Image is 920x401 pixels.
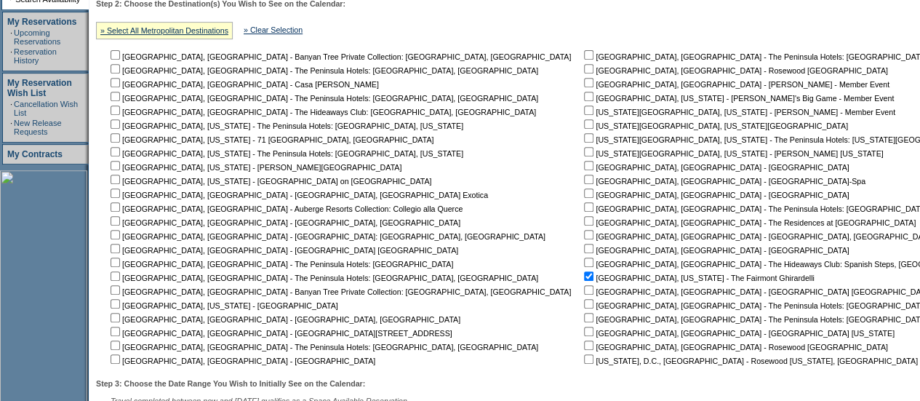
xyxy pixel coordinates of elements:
nobr: [US_STATE][GEOGRAPHIC_DATA], [US_STATE] - [PERSON_NAME] - Member Event [581,108,895,116]
nobr: [GEOGRAPHIC_DATA], [GEOGRAPHIC_DATA] - Banyan Tree Private Collection: [GEOGRAPHIC_DATA], [GEOGRA... [108,287,571,296]
nobr: [GEOGRAPHIC_DATA], [GEOGRAPHIC_DATA] - [GEOGRAPHIC_DATA]: [GEOGRAPHIC_DATA], [GEOGRAPHIC_DATA] [108,232,545,241]
a: » Select All Metropolitan Destinations [100,26,228,35]
nobr: [GEOGRAPHIC_DATA], [GEOGRAPHIC_DATA] - Banyan Tree Private Collection: [GEOGRAPHIC_DATA], [GEOGRA... [108,52,571,61]
b: Step 3: Choose the Date Range You Wish to Initially See on the Calendar: [96,379,365,388]
a: My Contracts [7,149,63,159]
nobr: [GEOGRAPHIC_DATA], [GEOGRAPHIC_DATA] - The Peninsula Hotels: [GEOGRAPHIC_DATA], [GEOGRAPHIC_DATA] [108,94,538,103]
nobr: [GEOGRAPHIC_DATA], [GEOGRAPHIC_DATA] - Auberge Resorts Collection: Collegio alla Querce [108,205,463,213]
td: · [10,28,12,46]
nobr: [GEOGRAPHIC_DATA], [GEOGRAPHIC_DATA] - [GEOGRAPHIC_DATA] [GEOGRAPHIC_DATA] [108,246,458,255]
nobr: [GEOGRAPHIC_DATA], [US_STATE] - [PERSON_NAME][GEOGRAPHIC_DATA] [108,163,401,172]
nobr: [GEOGRAPHIC_DATA], [GEOGRAPHIC_DATA] - [GEOGRAPHIC_DATA][STREET_ADDRESS] [108,329,452,338]
nobr: [GEOGRAPHIC_DATA], [GEOGRAPHIC_DATA] - The Peninsula Hotels: [GEOGRAPHIC_DATA], [GEOGRAPHIC_DATA] [108,274,538,282]
a: Cancellation Wish List [14,100,78,117]
nobr: [GEOGRAPHIC_DATA], [US_STATE] - The Peninsula Hotels: [GEOGRAPHIC_DATA], [US_STATE] [108,149,463,158]
nobr: [GEOGRAPHIC_DATA], [GEOGRAPHIC_DATA] - [GEOGRAPHIC_DATA], [GEOGRAPHIC_DATA] Exotica [108,191,488,199]
nobr: [GEOGRAPHIC_DATA], [GEOGRAPHIC_DATA] - [GEOGRAPHIC_DATA], [GEOGRAPHIC_DATA] [108,315,460,324]
a: Upcoming Reservations [14,28,60,46]
nobr: [US_STATE][GEOGRAPHIC_DATA], [US_STATE] - [PERSON_NAME] [US_STATE] [581,149,883,158]
nobr: [GEOGRAPHIC_DATA], [GEOGRAPHIC_DATA] - The Peninsula Hotels: [GEOGRAPHIC_DATA], [GEOGRAPHIC_DATA] [108,66,538,75]
nobr: [GEOGRAPHIC_DATA], [GEOGRAPHIC_DATA] - Casa [PERSON_NAME] [108,80,379,89]
nobr: [GEOGRAPHIC_DATA], [US_STATE] - [PERSON_NAME]'s Big Game - Member Event [581,94,894,103]
nobr: [GEOGRAPHIC_DATA], [GEOGRAPHIC_DATA] - [GEOGRAPHIC_DATA] [108,357,375,365]
td: · [10,119,12,136]
nobr: [GEOGRAPHIC_DATA], [GEOGRAPHIC_DATA] - The Peninsula Hotels: [GEOGRAPHIC_DATA] [108,260,453,269]
nobr: [GEOGRAPHIC_DATA], [GEOGRAPHIC_DATA] - Rosewood [GEOGRAPHIC_DATA] [581,343,887,352]
nobr: [GEOGRAPHIC_DATA], [US_STATE] - [GEOGRAPHIC_DATA] [108,301,338,310]
nobr: [GEOGRAPHIC_DATA], [GEOGRAPHIC_DATA] - The Hideaways Club: [GEOGRAPHIC_DATA], [GEOGRAPHIC_DATA] [108,108,536,116]
a: Reservation History [14,47,57,65]
nobr: [GEOGRAPHIC_DATA], [GEOGRAPHIC_DATA] - [PERSON_NAME] - Member Event [581,80,889,89]
nobr: [GEOGRAPHIC_DATA], [GEOGRAPHIC_DATA] - [GEOGRAPHIC_DATA]-Spa [581,177,865,186]
nobr: [GEOGRAPHIC_DATA], [US_STATE] - [GEOGRAPHIC_DATA] on [GEOGRAPHIC_DATA] [108,177,431,186]
nobr: [GEOGRAPHIC_DATA], [GEOGRAPHIC_DATA] - [GEOGRAPHIC_DATA], [GEOGRAPHIC_DATA] [108,218,460,227]
a: My Reservation Wish List [7,78,72,98]
nobr: [GEOGRAPHIC_DATA], [GEOGRAPHIC_DATA] - Rosewood [GEOGRAPHIC_DATA] [581,66,887,75]
nobr: [GEOGRAPHIC_DATA], [GEOGRAPHIC_DATA] - [GEOGRAPHIC_DATA] [US_STATE] [581,329,895,338]
nobr: [GEOGRAPHIC_DATA], [US_STATE] - The Peninsula Hotels: [GEOGRAPHIC_DATA], [US_STATE] [108,122,463,130]
nobr: [US_STATE][GEOGRAPHIC_DATA], [US_STATE][GEOGRAPHIC_DATA] [581,122,848,130]
a: » Clear Selection [244,25,303,34]
nobr: [GEOGRAPHIC_DATA], [GEOGRAPHIC_DATA] - [GEOGRAPHIC_DATA] [581,191,849,199]
nobr: [GEOGRAPHIC_DATA], [GEOGRAPHIC_DATA] - [GEOGRAPHIC_DATA] [581,246,849,255]
nobr: [GEOGRAPHIC_DATA], [GEOGRAPHIC_DATA] - The Peninsula Hotels: [GEOGRAPHIC_DATA], [GEOGRAPHIC_DATA] [108,343,538,352]
td: · [10,47,12,65]
nobr: [GEOGRAPHIC_DATA], [GEOGRAPHIC_DATA] - The Residences at [GEOGRAPHIC_DATA] [581,218,916,227]
nobr: [GEOGRAPHIC_DATA], [GEOGRAPHIC_DATA] - [GEOGRAPHIC_DATA] [581,163,849,172]
td: · [10,100,12,117]
nobr: [US_STATE], D.C., [GEOGRAPHIC_DATA] - Rosewood [US_STATE], [GEOGRAPHIC_DATA] [581,357,918,365]
nobr: [GEOGRAPHIC_DATA], [US_STATE] - The Fairmont Ghirardelli [581,274,814,282]
a: My Reservations [7,17,76,27]
a: New Release Requests [14,119,61,136]
nobr: [GEOGRAPHIC_DATA], [US_STATE] - 71 [GEOGRAPHIC_DATA], [GEOGRAPHIC_DATA] [108,135,433,144]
